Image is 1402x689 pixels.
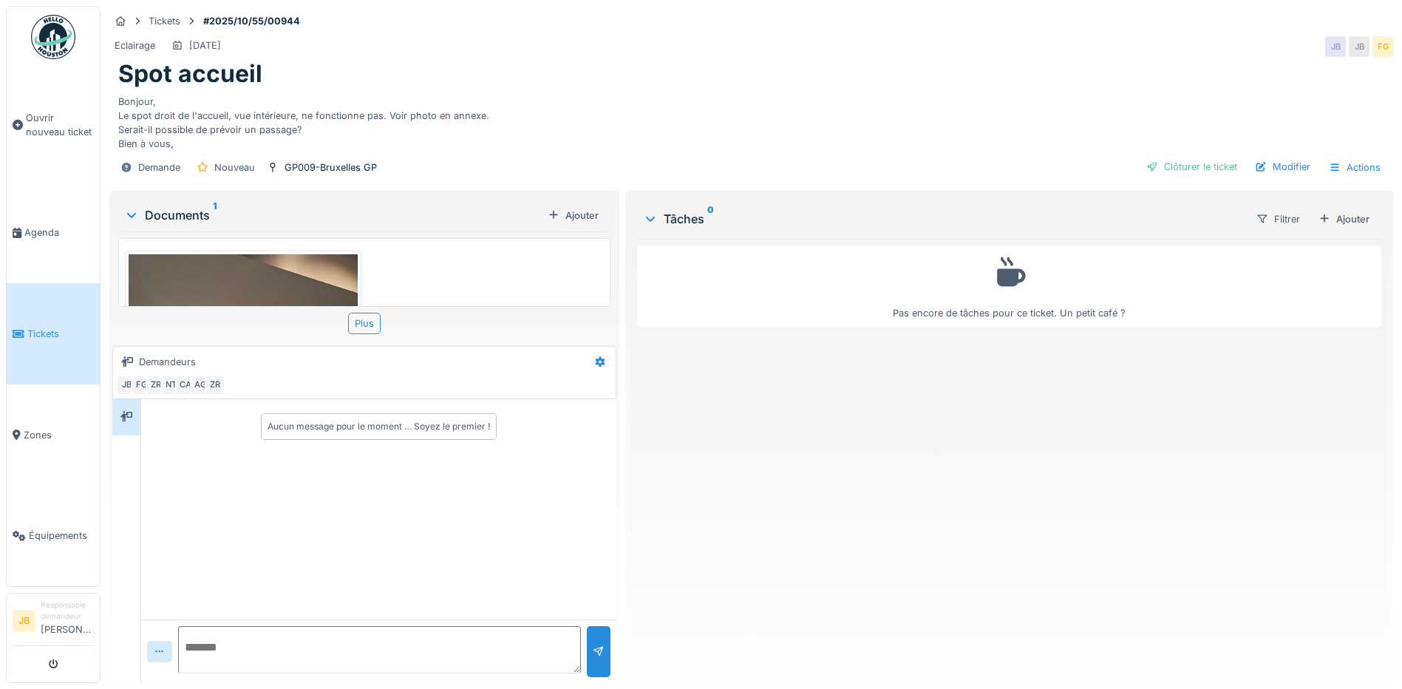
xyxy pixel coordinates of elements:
div: Plus [348,313,381,334]
div: ZR [205,375,225,396]
div: Aucun message pour le moment … Soyez le premier ! [268,420,490,433]
div: Nouveau [214,160,255,174]
div: Responsable demandeur [41,600,94,622]
div: NT [160,375,181,396]
div: Actions [1322,157,1387,178]
div: FG [131,375,152,396]
a: Zones [7,384,100,486]
div: Eclairage [115,38,155,52]
span: Zones [24,428,94,442]
li: JB [13,610,35,632]
sup: 1 [213,206,217,224]
img: ljejiefrpr9gbaoir2dlxzx1uyyf [129,254,358,560]
a: Agenda [7,183,100,284]
div: Modifier [1249,157,1316,177]
div: GP009-Bruxelles GP [285,160,377,174]
a: Ouvrir nouveau ticket [7,67,100,183]
div: Pas encore de tâches pour ce ticket. Un petit café ? [647,252,1372,321]
h1: Spot accueil [118,60,262,88]
a: Tickets [7,283,100,384]
div: FG [1372,36,1393,57]
div: Ajouter [542,206,605,225]
div: JB [1349,36,1369,57]
img: Badge_color-CXgf-gQk.svg [31,15,75,59]
strong: #2025/10/55/00944 [197,14,306,28]
a: Équipements [7,485,100,586]
div: CA [175,375,196,396]
div: JB [116,375,137,396]
div: Demandeurs [139,355,196,369]
div: Bonjour, Le spot droit de l'accueil, vue intérieure, ne fonctionne pas. Voir photo en annexe. Ser... [118,89,1384,152]
div: [DATE] [189,38,221,52]
span: Tickets [27,327,94,341]
div: Demande [138,160,180,174]
li: [PERSON_NAME] [41,600,94,642]
div: Ajouter [1313,209,1375,229]
a: JB Responsable demandeur[PERSON_NAME] [13,600,94,646]
div: Tâches [643,210,1244,228]
div: Tickets [149,14,180,28]
div: AG [190,375,211,396]
span: Agenda [24,225,94,240]
div: JB [1325,36,1346,57]
div: ZR [146,375,166,396]
div: Filtrer [1250,208,1307,230]
div: Clôturer le ticket [1140,157,1243,177]
sup: 0 [707,210,714,228]
span: Ouvrir nouveau ticket [26,111,94,139]
span: Équipements [29,529,94,543]
div: Documents [124,206,542,224]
